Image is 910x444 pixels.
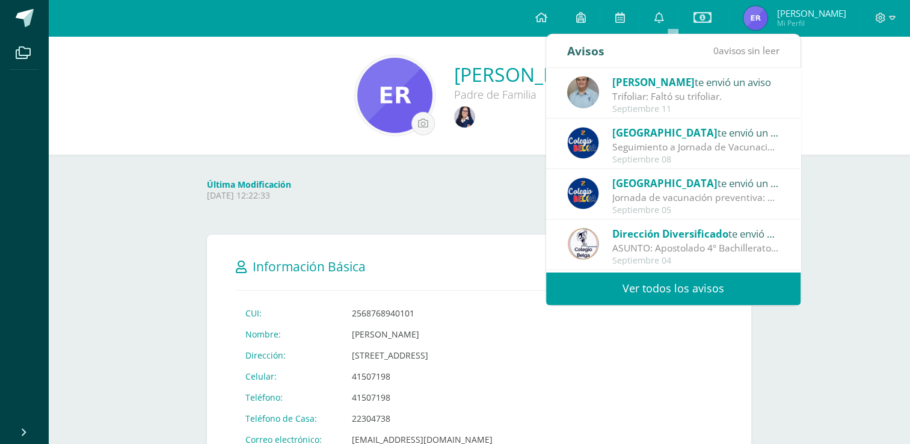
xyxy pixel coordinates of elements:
[567,34,604,67] div: Avisos
[612,74,779,90] div: te envió un aviso
[612,175,779,191] div: te envió un aviso
[713,44,779,57] span: avisos sin leer
[253,258,366,275] span: Información Básica
[236,387,342,408] td: Teléfono:
[454,87,604,102] div: Padre de Familia
[207,190,613,201] p: [DATE] 12:22:33
[612,140,779,154] div: Seguimiento a Jornada de Vacunación: Reciban un cordial saludo. Gracias al buen desarrollo y a la...
[567,76,599,108] img: 5b95fb31ce165f59b8e7309a55f651c9.png
[207,179,613,190] h4: Última Modificación
[567,127,599,159] img: 919ad801bb7643f6f997765cf4083301.png
[342,303,502,324] td: 2568768940101
[612,126,718,140] span: [GEOGRAPHIC_DATA]
[776,7,846,19] span: [PERSON_NAME]
[236,345,342,366] td: Dirección:
[612,241,779,255] div: ASUNTO: Apostolado 4º Bachillerato CCLL Computación: ASUNTO: Apostolado 4º Bachillerato CCLL Comp...
[612,256,779,266] div: Septiembre 04
[776,18,846,28] span: Mi Perfil
[546,272,801,305] a: Ver todos los avisos
[236,303,342,324] td: CUI:
[612,125,779,140] div: te envió un aviso
[342,345,502,366] td: [STREET_ADDRESS]
[236,408,342,429] td: Teléfono de Casa:
[342,387,502,408] td: 41507198
[612,226,779,241] div: te envió un aviso
[236,324,342,345] td: Nombre:
[612,90,779,103] div: Trifoliar: Faltó su trifoliar.
[454,106,475,128] img: f5e89e061c82afa013d566a04ed0ef15.png
[612,191,779,205] div: Jornada de vacunación preventiva: Estimados Padres y Estimadas Madres de Familia: Deseándoles un ...
[342,408,502,429] td: 22304738
[342,366,502,387] td: 41507198
[612,205,779,215] div: Septiembre 05
[567,177,599,209] img: 919ad801bb7643f6f997765cf4083301.png
[612,227,728,241] span: Dirección Diversificado
[743,6,767,30] img: 15af0341f365c2b1691b71936454181d.png
[357,58,432,133] img: 24e96eb35d39ce74b9b97eef5c207894.png
[612,155,779,165] div: Septiembre 08
[236,366,342,387] td: Celular:
[454,61,604,87] a: [PERSON_NAME]
[567,228,599,260] img: 544bf8086bc8165e313644037ea68f8d.png
[612,176,718,190] span: [GEOGRAPHIC_DATA]
[342,324,502,345] td: [PERSON_NAME]
[612,75,695,89] span: [PERSON_NAME]
[612,104,779,114] div: Septiembre 11
[713,44,719,57] span: 0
